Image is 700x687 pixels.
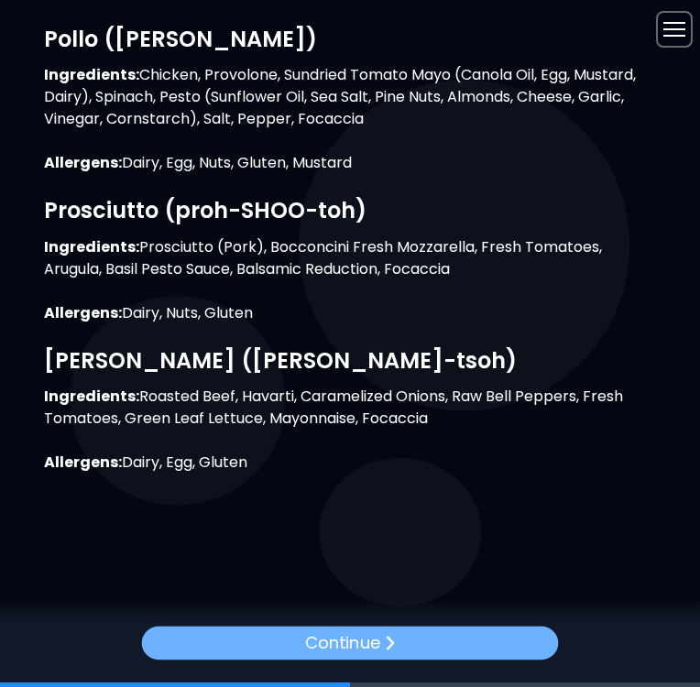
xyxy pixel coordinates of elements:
strong: Allergens: [44,452,122,473]
p: Dairy, Nuts, Gluten [44,302,656,324]
h3: Prosciutto (proh-SHOO-toh) [44,196,656,224]
strong: Ingredients: [44,386,139,407]
p: Chicken, Provolone, Sundried Tomato Mayo (Canola Oil, Egg, Mustard, Dairy), Spinach, Pesto (Sunfl... [44,64,656,130]
h3: Pollo ([PERSON_NAME]) [44,25,656,53]
strong: Allergens: [44,302,122,323]
h3: [PERSON_NAME] ([PERSON_NAME]-tsoh) [44,346,656,375]
strong: Allergens: [44,152,122,173]
strong: Ingredients: [44,64,139,85]
p: Dairy, Egg, Gluten [44,452,656,474]
img: file icon [384,634,395,651]
p: Prosciutto (Pork), Bocconcini Fresh Mozzarella, Fresh Tomatoes, Arugula, Basil Pesto Sauce, Balsa... [44,236,656,280]
p: Roasted Beef, Havarti, Caramelized Onions, Raw Bell Peppers, Fresh Tomatoes, Green Leaf Lettuce, ... [44,386,656,430]
p: Dairy, Egg, Nuts, Gluten, Mustard [44,152,656,174]
strong: Ingredients: [44,236,139,257]
p: Continue [305,630,380,656]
